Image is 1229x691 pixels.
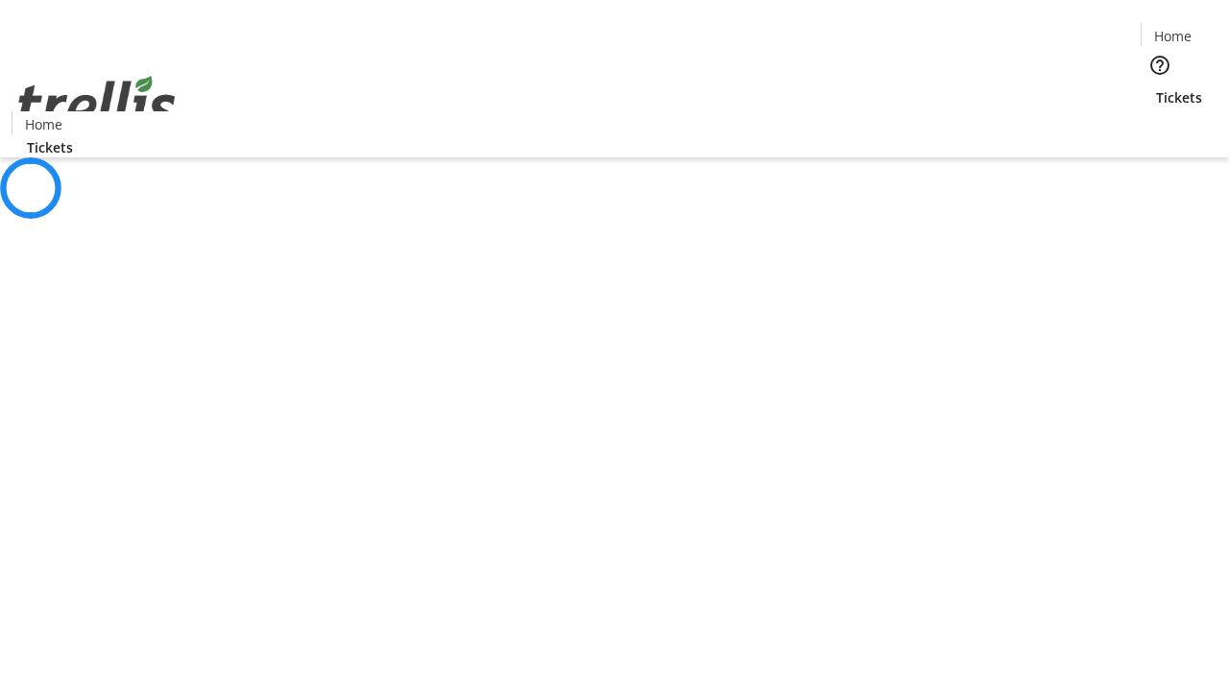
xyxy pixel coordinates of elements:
img: Orient E2E Organization bW73qfA9ru's Logo [12,55,182,151]
span: Tickets [1156,87,1202,107]
button: Help [1141,46,1179,84]
span: Home [1154,26,1192,46]
a: Tickets [12,137,88,157]
button: Cart [1141,107,1179,146]
span: Home [25,114,62,134]
a: Home [12,114,74,134]
span: Tickets [27,137,73,157]
a: Tickets [1141,87,1217,107]
a: Home [1142,26,1203,46]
